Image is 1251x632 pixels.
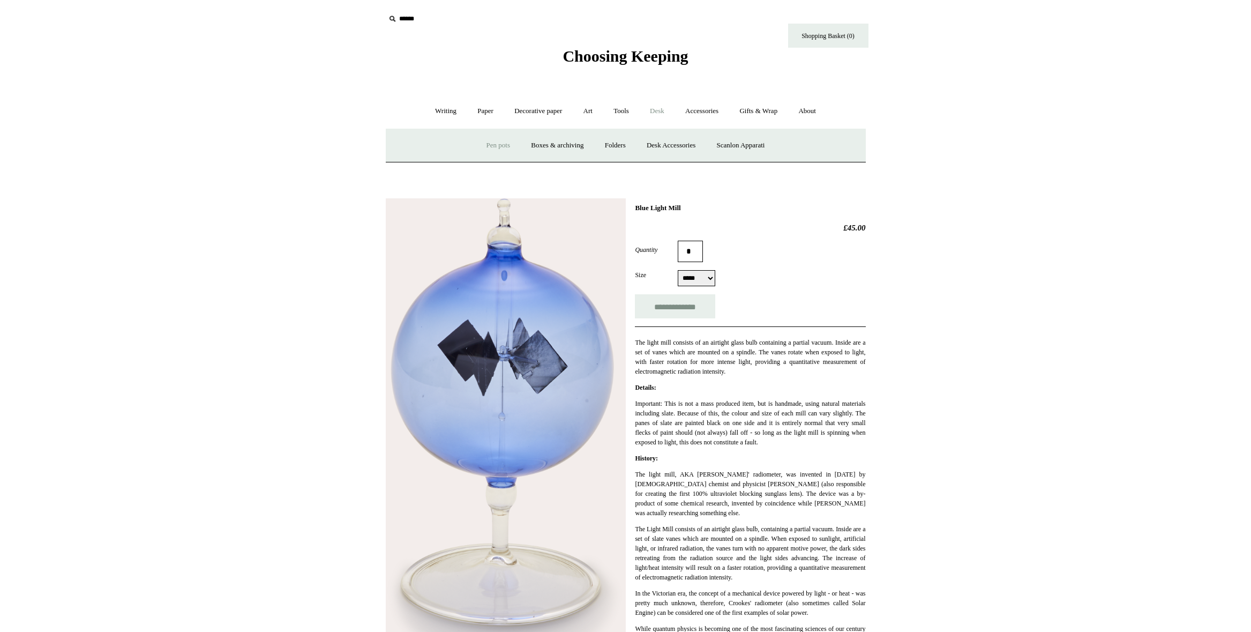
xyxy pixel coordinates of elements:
a: Desk [640,97,674,125]
a: Gifts & Wrap [730,97,787,125]
label: Quantity [635,245,678,255]
span: Choosing Keeping [563,47,688,65]
a: Folders [595,131,635,160]
a: Shopping Basket (0) [788,24,868,48]
strong: History: [635,455,658,462]
p: In the Victorian era, the concept of a mechanical device powered by light - or heat - was pretty ... [635,589,865,618]
a: About [789,97,826,125]
p: The Light Mill consists of an airtight glass bulb, containing a partial vacuum. Inside are a set ... [635,524,865,582]
a: Paper [468,97,503,125]
a: Accessories [676,97,728,125]
a: Decorative paper [505,97,572,125]
a: Writing [425,97,466,125]
a: Desk Accessories [637,131,705,160]
a: Choosing Keeping [563,56,688,63]
p: The light mill, AKA [PERSON_NAME]' radiometer, was invented in [DATE] by [DEMOGRAPHIC_DATA] chemi... [635,470,865,518]
a: Boxes & archiving [521,131,593,160]
h1: Blue Light Mill [635,204,865,212]
p: The light mill consists of an airtight glass bulb containing a partial vacuum. Inside are a set o... [635,338,865,376]
label: Size [635,270,678,280]
a: Art [574,97,602,125]
h2: £45.00 [635,223,865,233]
a: Scanlon Apparati [707,131,775,160]
a: Pen pots [477,131,520,160]
strong: Details: [635,384,656,391]
a: Tools [604,97,639,125]
p: Important: This is not a mass produced item, but is handmade, using natural materials including s... [635,399,865,447]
